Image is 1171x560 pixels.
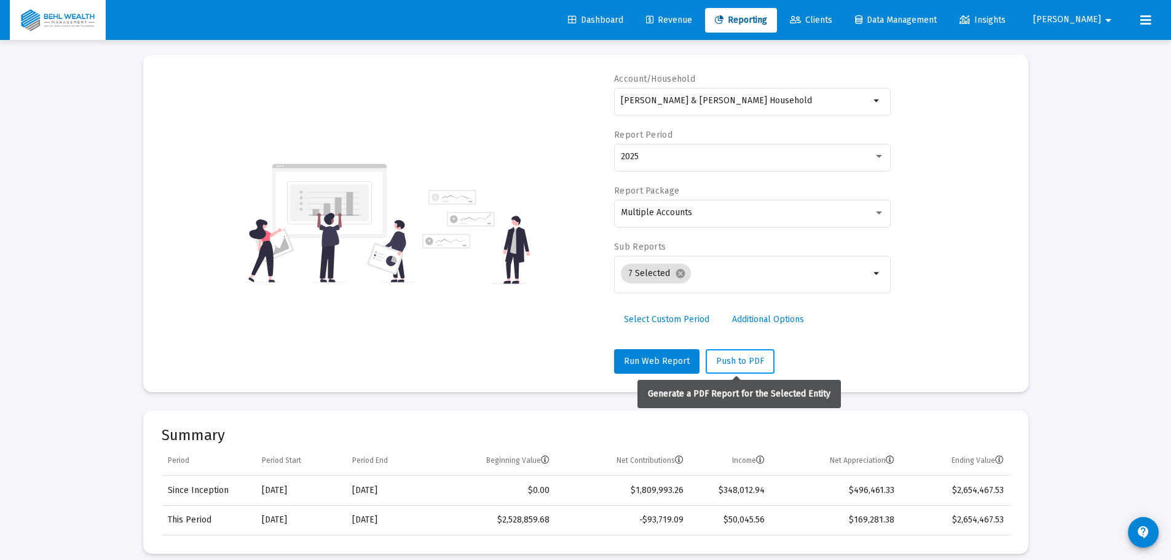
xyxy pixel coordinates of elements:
div: Ending Value [952,455,1004,465]
img: reporting [246,162,415,284]
td: Since Inception [162,476,256,505]
span: Insights [960,15,1006,25]
span: Data Management [855,15,937,25]
td: Column Period End [346,446,431,476]
span: [PERSON_NAME] [1033,15,1101,25]
td: Column Period Start [256,446,346,476]
td: $50,045.56 [690,505,771,535]
button: [PERSON_NAME] [1019,7,1130,32]
div: Period [168,455,189,465]
span: Select Custom Period [624,314,709,325]
div: Period End [352,455,388,465]
mat-chip-list: Selection [621,261,870,286]
span: Dashboard [568,15,623,25]
td: $2,654,467.53 [901,505,1010,535]
mat-icon: cancel [675,268,686,279]
td: $348,012.94 [690,476,771,505]
span: Reporting [715,15,767,25]
span: Clients [790,15,832,25]
div: Net Appreciation [830,455,894,465]
button: Push to PDF [706,349,775,374]
td: $1,809,993.26 [556,476,690,505]
td: Column Income [690,446,771,476]
div: [DATE] [352,484,425,497]
td: Column Net Contributions [556,446,690,476]
span: Revenue [646,15,692,25]
td: -$93,719.09 [556,505,690,535]
span: Run Web Report [624,356,690,366]
span: Push to PDF [716,356,764,366]
td: $496,461.33 [771,476,901,505]
span: Multiple Accounts [621,207,692,218]
mat-chip: 7 Selected [621,264,691,283]
div: [DATE] [352,514,425,526]
mat-icon: arrow_drop_down [870,266,885,281]
div: [DATE] [262,484,340,497]
mat-icon: arrow_drop_down [870,93,885,108]
label: Account/Household [614,74,695,84]
td: $2,528,859.68 [430,505,556,535]
a: Dashboard [558,8,633,33]
a: Revenue [636,8,702,33]
input: Search or select an account or household [621,96,870,106]
a: Reporting [705,8,777,33]
mat-card-title: Summary [162,429,1010,441]
label: Sub Reports [614,242,666,252]
div: Net Contributions [617,455,684,465]
td: Column Ending Value [901,446,1010,476]
a: Insights [950,8,1015,33]
span: Additional Options [732,314,804,325]
div: [DATE] [262,514,340,526]
td: Column Beginning Value [430,446,556,476]
td: $0.00 [430,476,556,505]
td: This Period [162,505,256,535]
label: Report Period [614,130,672,140]
span: 2025 [621,151,639,162]
img: Dashboard [19,8,97,33]
mat-icon: contact_support [1136,525,1151,540]
button: Run Web Report [614,349,700,374]
img: reporting-alt [422,190,530,284]
td: $169,281.38 [771,505,901,535]
mat-icon: arrow_drop_down [1101,8,1116,33]
a: Clients [780,8,842,33]
div: Data grid [162,446,1010,535]
a: Data Management [845,8,947,33]
td: Column Net Appreciation [771,446,901,476]
td: $2,654,467.53 [901,476,1010,505]
div: Period Start [262,455,301,465]
label: Report Package [614,186,679,196]
div: Income [732,455,765,465]
td: Column Period [162,446,256,476]
div: Beginning Value [486,455,550,465]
